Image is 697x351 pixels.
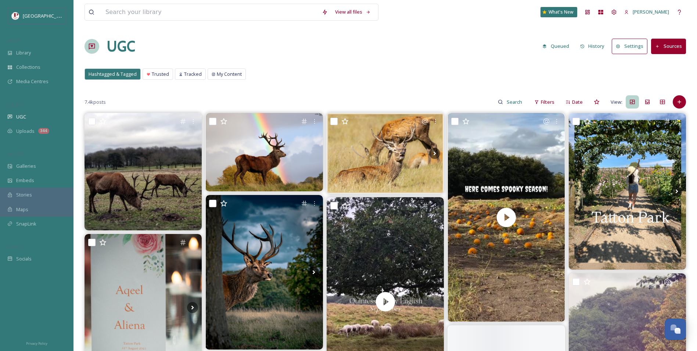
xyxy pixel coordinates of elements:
[327,113,444,194] img: Deer at Tatton Park a couple of days ago. The velvet has all but gone, and the stags are feeding ...
[503,95,527,109] input: Search
[612,39,647,54] button: Settings
[572,99,583,106] span: Date
[576,39,612,53] a: History
[206,195,323,350] img: Edited Version of the first post - 🦌 Stumbled across this stag tattonpark today, such a powerful ...
[540,7,577,17] a: What's New
[651,39,686,54] button: Sources
[633,8,669,15] span: [PERSON_NAME]
[448,113,565,322] video: Pumpkin picking near Knutsford 🎃 Spooky season is approaching, and once again there’s plenty of f...
[85,99,106,106] span: 7.4k posts
[7,244,22,249] span: SOCIALS
[576,39,608,53] button: History
[152,71,169,78] span: Trusted
[26,341,47,346] span: Privacy Policy
[569,113,686,269] img: ✨ Over the summer, I challenged myself to do an A–Z of places to visit.. each one beginning with ...
[7,102,23,107] span: COLLECT
[612,39,651,54] a: Settings
[665,319,686,340] button: Open Chat
[85,113,202,230] img: Autumn is a beautiful time of yeah #autumn #deer #tatton #fishing #nature #stag #lovenature #UK #...
[16,177,34,184] span: Embeds
[331,5,374,19] a: View all files
[7,151,24,157] span: WIDGETS
[89,71,137,78] span: Hashtagged & Tagged
[206,113,323,191] img: Red Deer Stag, complete with Rainbow. I spent ages trying to get a Stag in the right place with a...
[102,4,318,20] input: Search your library
[38,128,49,134] div: 344
[16,220,36,227] span: SnapLink
[16,78,48,85] span: Media Centres
[621,5,673,19] a: [PERSON_NAME]
[16,206,28,213] span: Maps
[16,113,26,120] span: UGC
[12,12,19,19] img: download%20(5).png
[539,39,573,53] button: Queued
[16,163,36,170] span: Galleries
[26,338,47,347] a: Privacy Policy
[539,39,576,53] a: Queued
[16,191,32,198] span: Stories
[448,113,565,322] img: thumbnail
[16,49,31,56] span: Library
[217,71,242,78] span: My Content
[23,12,69,19] span: [GEOGRAPHIC_DATA]
[541,99,554,106] span: Filters
[184,71,202,78] span: Tracked
[7,38,20,43] span: MEDIA
[611,99,622,106] span: View:
[16,255,32,262] span: Socials
[16,128,35,135] span: Uploads
[16,64,40,71] span: Collections
[107,35,135,57] a: UGC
